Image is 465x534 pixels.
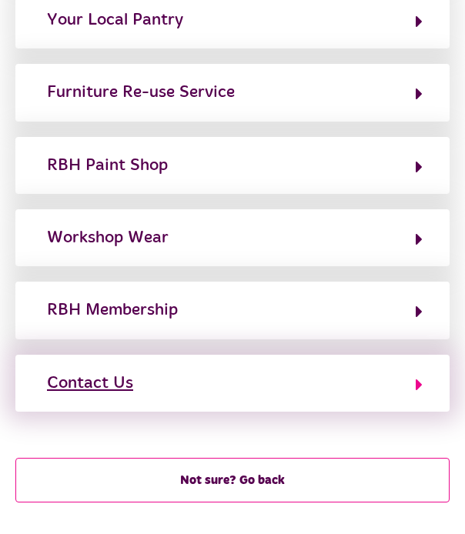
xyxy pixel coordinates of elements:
[47,225,169,250] div: Workshop Wear
[42,152,423,179] button: RBH Paint Shop
[47,371,133,395] div: Contact Us
[42,225,423,251] button: Workshop Wear
[42,7,423,33] button: Your Local Pantry
[15,458,450,502] button: Not sure? Go back
[47,8,183,32] div: Your Local Pantry
[42,79,423,105] button: Furniture Re-use Service
[42,370,423,396] button: Contact Us
[47,298,178,322] div: RBH Membership
[47,153,168,178] div: RBH Paint Shop
[42,297,423,323] button: RBH Membership
[47,80,235,105] div: Furniture Re-use Service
